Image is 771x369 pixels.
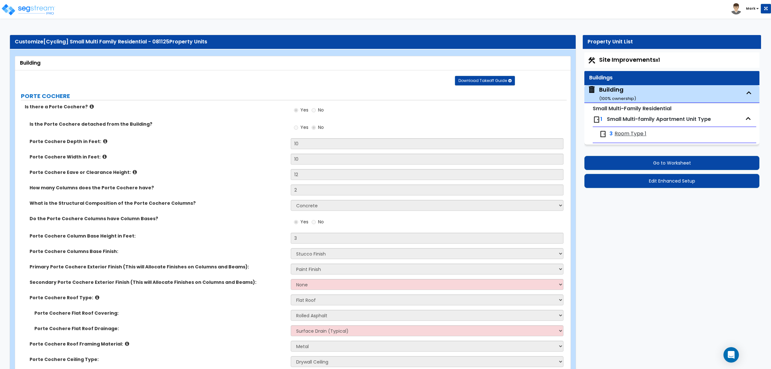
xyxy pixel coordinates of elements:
[25,104,286,110] label: Is there a Porte Cochere?
[615,130,646,138] span: Room Type 1
[30,215,286,222] label: Do the Porte Cochere Columns have Column Bases?
[30,248,286,255] label: Porte Cochere Columns Base Finish:
[607,115,711,123] span: Small Multi-family Apartment Unit Type
[588,38,756,46] div: Property Unit List
[584,174,759,188] button: Edit Enhanced Setup
[599,56,660,64] span: Site Improvements
[455,76,515,85] button: Download Takeoff Guide
[34,325,286,332] label: Porte Cochere Flat Roof Drainage:
[656,57,660,63] small: x1
[90,104,94,109] i: click for more info!
[599,95,636,102] small: ( 100 % ownership)
[103,139,107,144] i: click for more info!
[300,124,308,130] span: Yes
[588,56,596,65] img: Construction.png
[599,130,607,138] img: door.png
[588,85,636,102] span: Building
[599,85,636,102] div: Building
[584,156,759,170] button: Go to Worksheet
[30,279,286,285] label: Secondary Porte Cochere Exterior Finish (This will Allocate Finishes on Columns and Beams):
[30,200,286,206] label: What is the Structural Composition of the Porte Cochere Columns?
[294,107,298,114] input: Yes
[746,6,756,11] b: Mark
[294,219,298,226] input: Yes
[589,74,755,82] div: Buildings
[30,233,286,239] label: Porte Cochere Column Base Height in Feet:
[300,219,308,225] span: Yes
[30,264,286,270] label: Primary Porte Cochere Exterior Finish (This will Allocate Finishes on Columns and Beams):
[125,341,129,346] i: click for more info!
[294,124,298,131] input: Yes
[458,78,507,83] span: Download Takeoff Guide
[312,124,316,131] input: No
[300,107,308,113] span: Yes
[318,124,324,130] span: No
[34,310,286,316] label: Porte Cochere Flat Roof Covering:
[30,154,286,160] label: Porte Cochere Width in Feet:
[723,347,739,363] div: Open Intercom Messenger
[318,219,324,225] span: No
[588,85,596,94] img: building.svg
[593,105,671,112] small: Small Multi-Family Residential
[30,341,286,347] label: Porte Cochere Roof Framing Material:
[318,107,324,113] span: No
[30,356,286,363] label: Porte Cochere Ceiling Type:
[30,138,286,145] label: Porte Cochere Depth in Feet:
[20,59,566,67] div: Building
[43,38,169,45] span: [Cycling] Small Multi Family Residential - 081125
[15,38,571,46] div: Customize Property Units
[30,294,286,301] label: Porte Cochere Roof Type:
[1,3,56,16] img: logo_pro_r.png
[312,107,316,114] input: No
[102,154,107,159] i: click for more info!
[312,219,316,226] input: No
[30,121,286,127] label: Is the Porte Cochere detached from the Building?
[600,115,602,123] span: 1
[731,3,742,14] img: avatar.png
[30,184,286,191] label: How many Columns does the Porte Cochere have?
[133,170,137,175] i: click for more info!
[30,169,286,175] label: Porte Cochere Eave or Clearance Height:
[95,295,99,300] i: click for more info!
[609,130,613,138] span: 3
[21,92,567,100] label: PORTE COCHERE
[593,116,600,123] img: door.png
